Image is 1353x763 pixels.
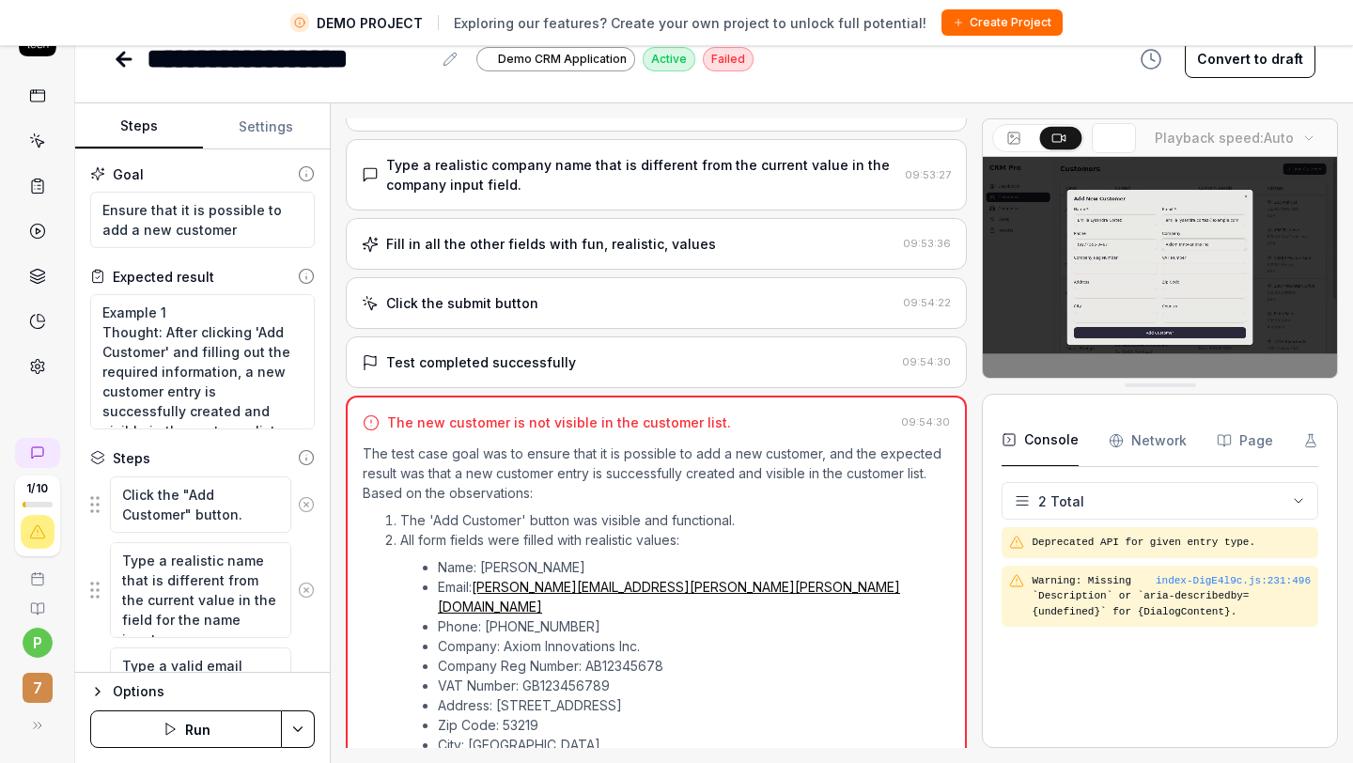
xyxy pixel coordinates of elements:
li: Company Reg Number: AB12345678 [438,656,950,676]
pre: Deprecated API for given entry type. [1032,535,1311,551]
span: DEMO PROJECT [317,13,423,33]
button: Steps [75,104,203,149]
button: Network [1109,414,1187,467]
div: The new customer is not visible in the customer list. [387,413,731,432]
div: Type a realistic company name that is different from the current value in the company input field. [386,155,897,195]
time: 09:54:30 [901,415,950,428]
pre: Warning: Missing `Description` or `aria-describedby={undefined}` for {DialogContent}. [1032,573,1311,620]
div: index-DigE4l9c.js : 231 : 496 [1156,573,1311,589]
button: Convert to draft [1185,40,1315,78]
div: Suggestions [90,475,315,534]
a: Demo CRM Application [476,46,635,71]
button: Create Project [941,9,1063,36]
li: Name: [PERSON_NAME] [438,557,950,577]
button: 7 [8,658,67,707]
li: VAT Number: GB123456789 [438,676,950,695]
button: index-DigE4l9c.js:231:496 [1156,573,1311,589]
button: Options [90,680,315,703]
button: Settings [203,104,331,149]
div: Expected result [113,267,214,287]
li: Address: [STREET_ADDRESS] [438,695,950,715]
li: City: [GEOGRAPHIC_DATA] [438,735,950,755]
button: Remove step [291,571,321,609]
a: New conversation [15,438,60,468]
button: Run [90,710,282,748]
div: Failed [703,47,754,71]
div: Click the submit button [386,293,538,313]
div: Fill in all the other fields with fun, realistic, values [386,234,716,254]
span: 1 / 10 [26,483,48,494]
span: Exploring our features? Create your own project to unlock full potential! [454,13,926,33]
a: Documentation [8,586,67,616]
div: Test completed successfully [386,352,576,372]
span: 7 [23,673,53,703]
div: Suggestions [90,541,315,639]
time: 09:53:27 [905,168,951,181]
button: Console [1002,414,1079,467]
li: Email: [438,577,950,616]
div: Steps [113,448,150,468]
li: Company: Axiom Innovations Inc. [438,636,950,656]
div: Suggestions [90,646,315,724]
button: Remove step [291,486,321,523]
time: 09:54:22 [903,296,951,309]
a: [PERSON_NAME][EMAIL_ADDRESS][PERSON_NAME][PERSON_NAME][DOMAIN_NAME] [438,579,900,615]
p: The test case goal was to ensure that it is possible to add a new customer, and the expected resu... [363,444,950,503]
a: Book a call with us [8,556,67,586]
time: 09:53:36 [903,237,951,250]
div: Playback speed: [1155,128,1294,148]
li: Phone: [PHONE_NUMBER] [438,616,950,636]
div: Goal [113,164,144,184]
time: 09:54:30 [902,355,951,368]
button: p [23,628,53,658]
button: View version history [1128,40,1174,78]
button: Remove step [291,666,321,704]
li: The 'Add Customer' button was visible and functional. [400,510,950,530]
div: Active [643,47,695,71]
span: Demo CRM Application [498,51,627,68]
li: Zip Code: 53219 [438,715,950,735]
button: Page [1217,414,1273,467]
div: Options [113,680,315,703]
